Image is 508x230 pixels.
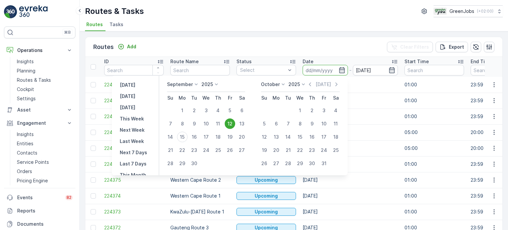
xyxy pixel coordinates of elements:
div: 1 [177,105,188,116]
p: September [167,81,193,88]
div: Toggle Row Selected [91,177,96,183]
div: 3 [201,105,211,116]
div: Toggle Row Selected [91,130,96,135]
p: ID [104,58,109,65]
th: Tuesday [188,92,200,104]
p: KwaZulu-[DATE] Route 1 [170,208,230,215]
div: 1 [295,105,305,116]
td: [DATE] [299,156,401,172]
div: Toggle Row Selected [91,161,96,167]
p: 82 [66,195,71,200]
div: 19 [225,132,235,142]
p: Insights [17,58,34,65]
div: Toggle Row Selected [91,114,96,119]
th: Sunday [164,92,176,104]
a: 224375 [104,177,164,183]
a: Insights [14,57,75,66]
p: This Week [120,115,144,122]
div: 24 [201,145,211,156]
a: 224739 [104,81,164,88]
p: Contacts [17,150,37,156]
button: Tomorrow [117,104,138,112]
button: Upcoming [236,192,296,200]
td: [DATE] [299,77,401,93]
div: 11 [213,118,223,129]
span: 224373 [104,208,164,215]
p: Service Points [17,159,49,165]
p: Planning [17,68,35,74]
button: Today [117,92,138,100]
th: Tuesday [282,92,294,104]
img: Green_Jobs_Logo.png [434,8,447,15]
div: 15 [295,132,305,142]
div: 16 [189,132,199,142]
img: logo [4,5,17,19]
p: Engagement [17,120,62,126]
td: [DATE] [299,124,401,140]
p: Date [303,58,314,65]
p: Asset [17,107,62,113]
a: Orders [14,167,75,176]
a: 224737 [104,113,164,120]
div: Toggle Row Selected [91,146,96,151]
div: 2 [189,105,199,116]
button: Asset [4,103,75,116]
div: 17 [318,132,329,142]
div: 14 [165,132,176,142]
button: Engagement [4,116,75,130]
p: GreenJobs [449,8,474,15]
button: GreenJobs(+02:00) [434,5,503,17]
div: 29 [295,158,305,169]
p: 01:00 [404,161,464,167]
p: Route Name [170,58,199,65]
p: Events [17,194,61,201]
p: 01:00 [404,97,464,104]
p: Routes [93,42,114,52]
div: Toggle Row Selected [91,82,96,87]
p: Routes & Tasks [85,6,144,17]
p: Last 7 Days [120,161,147,167]
div: 20 [236,132,247,142]
p: Routes & Tasks [17,77,51,83]
div: Toggle Row Selected [91,209,96,214]
p: 05:00 [404,145,464,152]
td: [DATE] [299,109,401,124]
button: Last 7 Days [117,160,149,168]
td: [DATE] [299,188,401,204]
div: 8 [295,118,305,129]
p: 2025 [288,81,300,88]
div: 29 [177,158,188,169]
input: Search [404,65,464,75]
div: 3 [318,105,329,116]
p: Western Cape Route 2 [170,177,230,183]
button: Export [436,42,468,52]
span: Routes [86,21,103,28]
a: 224374 [104,193,164,199]
div: 31 [318,158,329,169]
div: 5 [225,105,235,116]
div: 12 [259,132,270,142]
div: 13 [236,118,247,129]
a: Settings [14,94,75,103]
p: [DATE] [120,82,135,88]
input: Search [170,65,230,75]
a: Routes & Tasks [14,75,75,85]
div: 10 [201,118,211,129]
th: Monday [270,92,282,104]
a: 224376 [104,161,164,167]
p: Orders [17,168,32,175]
p: 05:00 [404,129,464,136]
div: 19 [259,145,270,156]
div: 13 [271,132,281,142]
th: Wednesday [294,92,306,104]
div: 18 [213,132,223,142]
td: [DATE] [299,172,401,188]
p: 2025 [201,81,213,88]
div: 2 [307,105,317,116]
div: Toggle Row Selected [91,193,96,199]
div: 28 [283,158,293,169]
a: Insights [14,130,75,139]
p: ( +02:00 ) [477,9,493,14]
